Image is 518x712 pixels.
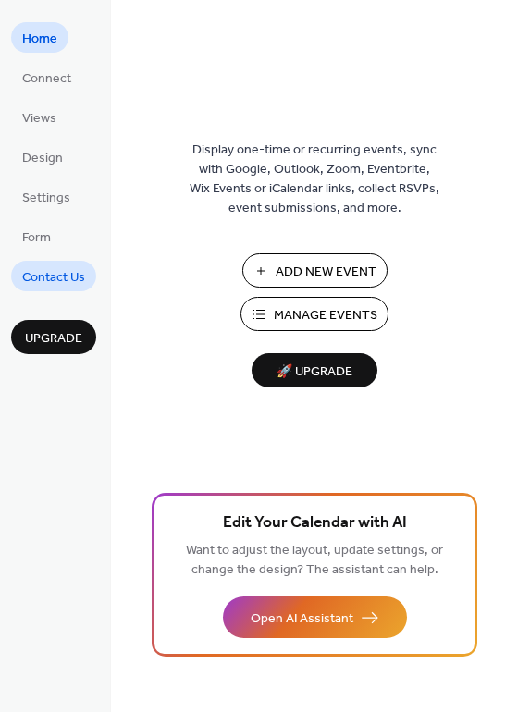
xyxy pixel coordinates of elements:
span: Form [22,228,51,248]
span: Connect [22,69,71,89]
a: Settings [11,181,81,212]
span: Design [22,149,63,168]
span: Home [22,30,57,49]
button: Open AI Assistant [223,596,407,638]
span: Views [22,109,56,129]
span: Upgrade [25,329,82,349]
span: Add New Event [276,263,376,282]
button: Add New Event [242,253,388,288]
span: Manage Events [274,306,377,325]
a: Design [11,141,74,172]
button: Upgrade [11,320,96,354]
button: Manage Events [240,297,388,331]
span: Settings [22,189,70,208]
a: Home [11,22,68,53]
span: Display one-time or recurring events, sync with Google, Outlook, Zoom, Eventbrite, Wix Events or ... [190,141,439,218]
span: Want to adjust the layout, update settings, or change the design? The assistant can help. [186,538,443,583]
a: Form [11,221,62,252]
a: Contact Us [11,261,96,291]
span: 🚀 Upgrade [263,360,366,385]
a: Views [11,102,68,132]
button: 🚀 Upgrade [252,353,377,387]
span: Contact Us [22,268,85,288]
span: Open AI Assistant [251,609,353,629]
a: Connect [11,62,82,92]
span: Edit Your Calendar with AI [223,510,407,536]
